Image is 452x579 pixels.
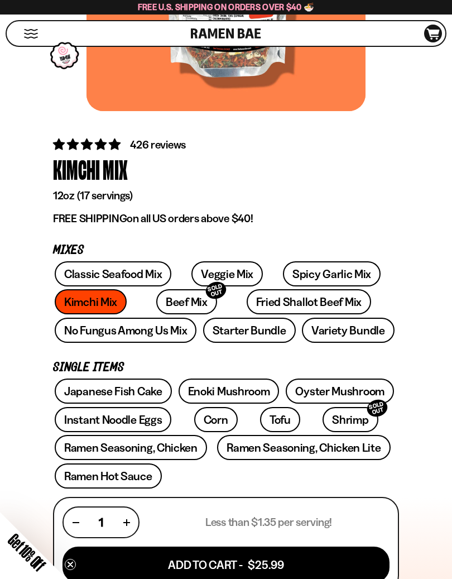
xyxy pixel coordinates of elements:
[55,261,171,286] a: Classic Seafood Mix
[365,397,390,419] div: SOLD OUT
[55,407,171,432] a: Instant Noodle Eggs
[323,407,378,432] a: ShrimpSOLD OUT
[247,289,371,314] a: Fried Shallot Beef Mix
[5,530,49,574] span: Get 10% Off
[286,379,394,404] a: Oyster Mushroom
[53,153,100,186] div: Kimchi
[179,379,280,404] a: Enoki Mushroom
[302,318,395,343] a: Variety Bundle
[260,407,300,432] a: Tofu
[191,261,263,286] a: Veggie Mix
[217,435,390,460] a: Ramen Seasoning, Chicken Lite
[55,435,207,460] a: Ramen Seasoning, Chicken
[55,463,162,489] a: Ramen Hot Sauce
[53,362,399,373] p: Single Items
[55,379,172,404] a: Japanese Fish Cake
[194,407,238,432] a: Corn
[283,261,381,286] a: Spicy Garlic Mix
[53,189,399,203] p: 12oz (17 servings)
[205,515,332,529] p: Less than $1.35 per serving!
[203,318,296,343] a: Starter Bundle
[53,212,399,226] p: on all US orders above $40!
[53,137,123,151] span: 4.76 stars
[53,245,399,256] p: Mixes
[23,29,39,39] button: Mobile Menu Trigger
[53,212,127,225] strong: FREE SHIPPING
[156,289,217,314] a: Beef MixSOLD OUT
[99,515,103,529] span: 1
[103,153,128,186] div: Mix
[65,559,76,570] button: Close teaser
[138,2,315,12] span: Free U.S. Shipping on Orders over $40 🍜
[204,280,228,302] div: SOLD OUT
[55,318,196,343] a: No Fungus Among Us Mix
[130,138,186,151] span: 426 reviews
